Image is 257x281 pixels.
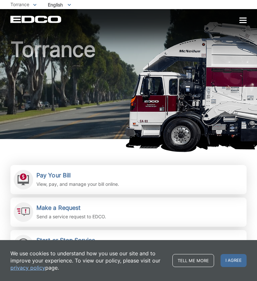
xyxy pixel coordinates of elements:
[10,250,166,271] p: We use cookies to understand how you use our site and to improve your experience. To view our pol...
[10,264,45,271] a: privacy policy
[36,181,119,188] p: View, pay, and manage your bill online.
[10,2,29,7] span: Torrance
[10,198,247,227] a: Make a Request Send a service request to EDCO.
[172,254,214,267] a: Tell me more
[36,204,106,211] h2: Make a Request
[36,237,130,244] h2: Start or Stop Service
[10,39,247,142] h1: Torrance
[36,172,119,179] h2: Pay Your Bill
[36,213,106,220] p: Send a service request to EDCO.
[10,165,247,194] a: Pay Your Bill View, pay, and manage your bill online.
[10,16,62,23] a: EDCD logo. Return to the homepage.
